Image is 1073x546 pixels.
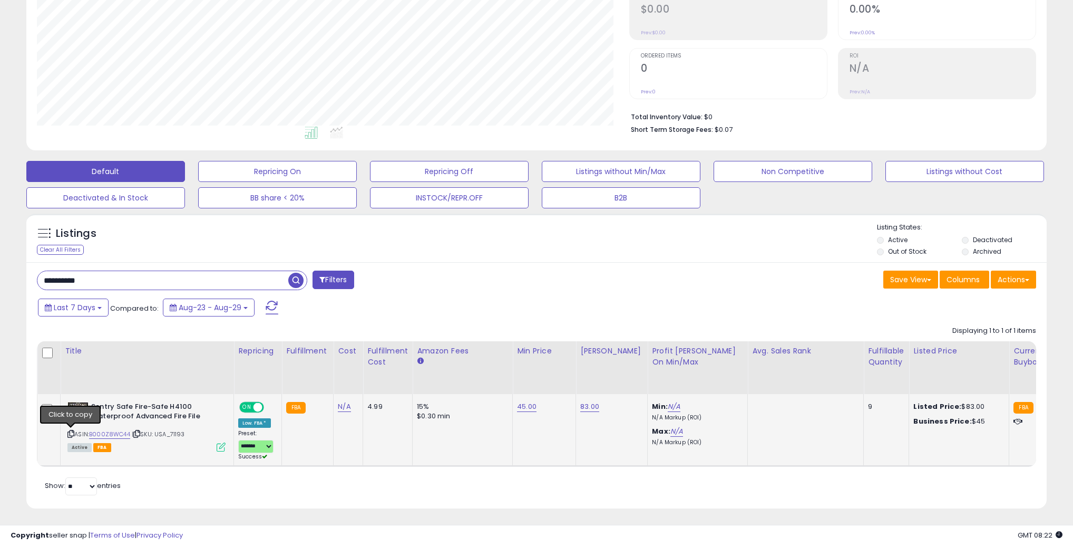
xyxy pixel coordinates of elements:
[641,30,666,36] small: Prev: $0.00
[715,124,733,135] span: $0.07
[11,530,49,540] strong: Copyright
[1036,401,1055,411] span: 47.99
[132,430,185,438] span: | SKU: USA_71193
[517,401,536,412] a: 45.00
[940,271,989,289] button: Columns
[370,161,529,182] button: Repricing Off
[67,443,92,452] span: All listings currently available for purchase on Amazon
[580,346,643,357] div: [PERSON_NAME]
[973,235,1012,244] label: Deactivated
[367,346,408,368] div: Fulfillment Cost
[913,416,971,426] b: Business Price:
[1018,530,1062,540] span: 2025-09-6 08:22 GMT
[38,299,109,317] button: Last 7 Days
[952,326,1036,336] div: Displaying 1 to 1 of 1 items
[136,530,183,540] a: Privacy Policy
[714,161,872,182] button: Non Competitive
[648,341,748,394] th: The percentage added to the cost of goods (COGS) that forms the calculator for Min & Max prices.
[517,346,571,357] div: Min Price
[947,274,980,285] span: Columns
[198,187,357,208] button: BB share < 20%
[45,481,121,491] span: Show: entries
[198,161,357,182] button: Repricing On
[652,439,739,446] p: N/A Markup (ROI)
[641,62,827,76] h2: 0
[641,89,656,95] small: Prev: 0
[850,3,1036,17] h2: 0.00%
[641,53,827,59] span: Ordered Items
[37,245,84,255] div: Clear All Filters
[542,161,700,182] button: Listings without Min/Max
[991,271,1036,289] button: Actions
[163,299,255,317] button: Aug-23 - Aug-29
[286,402,306,414] small: FBA
[868,402,901,411] div: 9
[888,247,926,256] label: Out of Stock
[338,346,358,357] div: Cost
[93,443,111,452] span: FBA
[417,402,504,411] div: 15%
[883,271,938,289] button: Save View
[641,3,827,17] h2: $0.00
[913,417,1001,426] div: $45
[89,430,130,439] a: B000Z8WC44
[65,346,229,357] div: Title
[91,402,219,424] b: Sentry Safe Fire-Safe H4100 Waterproof Advanced Fire File
[580,401,599,412] a: 83.00
[973,247,1001,256] label: Archived
[67,402,89,418] img: 51yB8hHmx1L._SL40_.jpg
[417,411,504,421] div: $0.30 min
[179,302,241,313] span: Aug-23 - Aug-29
[877,223,1047,233] p: Listing States:
[850,30,875,36] small: Prev: 0.00%
[238,430,274,461] div: Preset:
[850,53,1036,59] span: ROI
[90,530,135,540] a: Terms of Use
[417,357,423,366] small: Amazon Fees.
[631,112,703,121] b: Total Inventory Value:
[338,401,350,412] a: N/A
[850,62,1036,76] h2: N/A
[888,235,908,244] label: Active
[238,453,267,461] span: Success
[417,346,508,357] div: Amazon Fees
[542,187,700,208] button: B2B
[67,402,226,451] div: ASIN:
[631,125,713,134] b: Short Term Storage Fees:
[110,303,159,313] span: Compared to:
[913,401,961,411] b: Listed Price:
[54,302,95,313] span: Last 7 Days
[670,426,683,437] a: N/A
[652,414,739,422] p: N/A Markup (ROI)
[631,110,1029,122] li: $0
[26,187,185,208] button: Deactivated & In Stock
[652,401,668,411] b: Min:
[1013,402,1033,414] small: FBA
[26,161,185,182] button: Default
[11,531,183,541] div: seller snap | |
[238,418,271,428] div: Low. FBA *
[238,346,277,357] div: Repricing
[240,403,253,411] span: ON
[56,226,96,241] h5: Listings
[1013,346,1068,368] div: Current Buybox Price
[668,401,680,412] a: N/A
[885,161,1044,182] button: Listings without Cost
[262,403,279,411] span: OFF
[286,346,329,357] div: Fulfillment
[868,346,904,368] div: Fulfillable Quantity
[913,402,1001,411] div: $83.00
[652,426,670,436] b: Max:
[652,346,743,368] div: Profit [PERSON_NAME] on Min/Max
[850,89,870,95] small: Prev: N/A
[367,402,404,411] div: 4.99
[313,271,354,289] button: Filters
[752,346,859,357] div: Avg. Sales Rank
[370,187,529,208] button: INSTOCK/REPR.OFF
[913,346,1004,357] div: Listed Price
